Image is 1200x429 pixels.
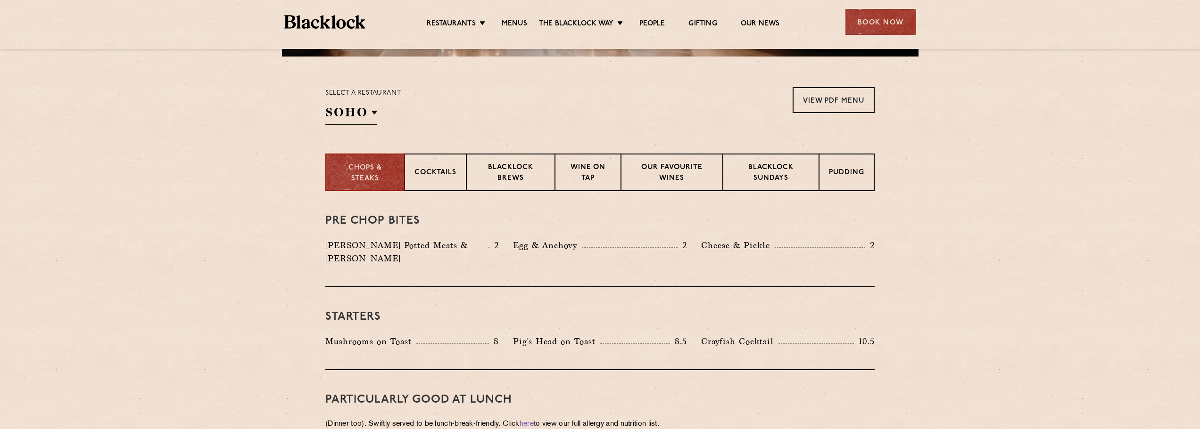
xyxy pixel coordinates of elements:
[678,239,687,251] p: 2
[741,19,780,30] a: Our News
[733,162,809,185] p: Blacklock Sundays
[502,19,527,30] a: Menus
[513,335,600,348] p: Pig's Head on Toast
[701,335,778,348] p: Crayfish Cocktail
[865,239,875,251] p: 2
[701,239,775,252] p: Cheese & Pickle
[325,104,377,125] h2: SOHO
[631,162,712,185] p: Our favourite wines
[489,335,499,348] p: 8
[414,168,456,179] p: Cocktails
[793,87,875,113] a: View PDF Menu
[639,19,665,30] a: People
[476,162,545,185] p: Blacklock Brews
[336,163,395,184] p: Chops & Steaks
[670,335,687,348] p: 8.5
[854,335,875,348] p: 10.5
[539,19,613,30] a: The Blacklock Way
[427,19,476,30] a: Restaurants
[325,87,401,99] p: Select a restaurant
[325,311,875,323] h3: Starters
[325,394,875,406] h3: PARTICULARLY GOOD AT LUNCH
[688,19,717,30] a: Gifting
[565,162,611,185] p: Wine on Tap
[284,15,366,29] img: BL_Textured_Logo-footer-cropped.svg
[325,215,875,227] h3: Pre Chop Bites
[325,239,488,265] p: [PERSON_NAME] Potted Meats & [PERSON_NAME]
[489,239,499,251] p: 2
[845,9,916,35] div: Book Now
[520,421,534,428] a: here
[325,335,416,348] p: Mushrooms on Toast
[829,168,864,179] p: Pudding
[513,239,582,252] p: Egg & Anchovy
